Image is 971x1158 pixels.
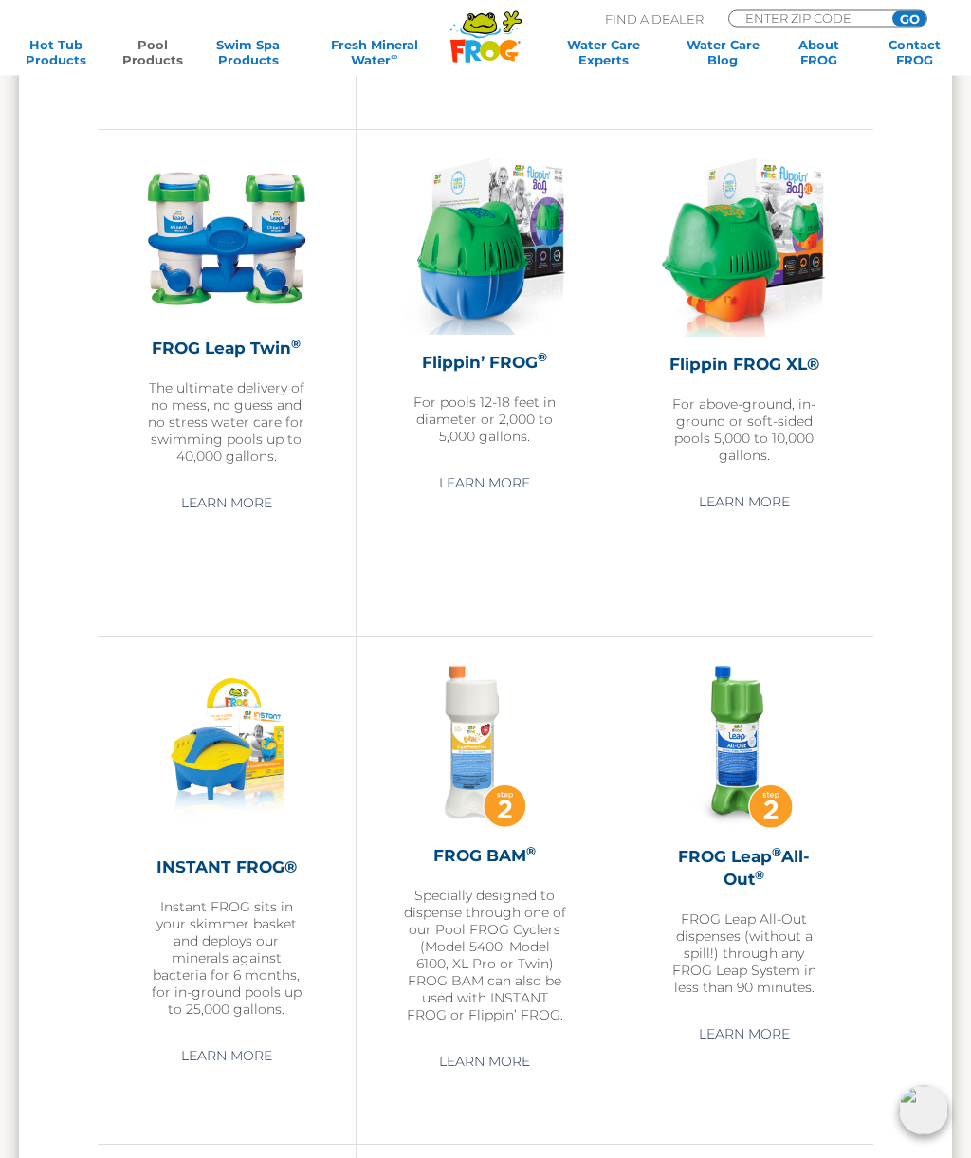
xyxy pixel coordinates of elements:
a: Hot TubProducts [19,37,94,67]
a: AboutFROG [781,37,856,67]
a: Learn More [677,1018,812,1052]
a: INSTANT FROG®Instant FROG sits in your skimmer basket and deploys our minerals against bacteria f... [145,667,308,1019]
sup: ® [755,869,764,883]
a: Learn More [159,487,294,521]
a: FROG Leap®All-Out®FROG Leap All-Out dispenses (without a spill!) through any FROG Leap System in ... [662,667,826,998]
img: frog-bam-featured-img-v2-300x300.png [404,667,567,830]
p: The ultimate delivery of no mess, no guess and no stress water care for swimming pools up to 40,0... [145,380,308,466]
p: Find A Dealer [605,10,704,28]
a: PoolProducts [115,37,190,67]
h2: FROG BAM [404,845,567,868]
p: Specially designed to dispense through one of our Pool FROG Cyclers (Model 5400, Model 6100, XL P... [404,888,567,1024]
sup: ® [772,846,781,860]
img: InstantFROG_wBox_reflcetion_Holes-Closed-281x300.png [145,667,308,840]
sup: ® [291,338,301,352]
sup: ∞ [391,51,397,62]
h2: Flippin’ FROG [404,352,567,375]
a: Swim SpaProducts [211,37,285,67]
img: openIcon [899,1086,948,1135]
a: Learn More [417,467,552,501]
a: Water CareExperts [543,37,664,67]
a: Fresh MineralWater∞ [307,37,442,67]
img: flippin-frog-xl-featured-img-v2-275x300.png [662,159,826,338]
a: FROG Leap Twin®The ultimate delivery of no mess, no guess and no stress water care for swimming p... [145,159,308,467]
a: ContactFROG [877,37,952,67]
input: Zip Code Form [743,11,871,25]
a: Flippin FROG XL®For above-ground, in-ground or soft-sided pools 5,000 to 10,000 gallons. [662,159,826,465]
h2: Flippin FROG XL® [662,354,826,377]
sup: ® [526,845,536,859]
a: Learn More [417,1045,552,1079]
input: GO [892,11,926,27]
a: Flippin’ FROG®For pools 12-18 feet in diameter or 2,000 to 5,000 gallons. [404,159,567,446]
p: Instant FROG sits in your skimmer basket and deploys our minerals against bacteria for 6 months, ... [145,899,308,1019]
p: For pools 12-18 feet in diameter or 2,000 to 5,000 gallons. [404,395,567,446]
sup: ® [538,351,547,365]
h2: FROG Leap All-Out [662,846,826,891]
a: Learn More [159,1039,294,1074]
a: Learn More [677,486,812,520]
p: FROG Leap All-Out dispenses (without a spill!) through any FROG Leap System in less than 90 minutes. [662,911,826,997]
h2: INSTANT FROG® [145,856,308,879]
img: InfuzerTwin-300x300.png [145,159,308,322]
a: Water CareBlog [686,37,760,67]
img: flippin-frog-featured-img-277x300.png [404,159,567,336]
p: For above-ground, in-ground or soft-sided pools 5,000 to 10,000 gallons. [662,396,826,465]
a: FROG BAM®Specially designed to dispense through one of our Pool FROG Cyclers (Model 5400, Model 6... [404,667,567,1025]
h2: FROG Leap Twin [145,338,308,360]
img: frog-leap-all-out-featured-img-v2-300x300.png [662,667,826,831]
